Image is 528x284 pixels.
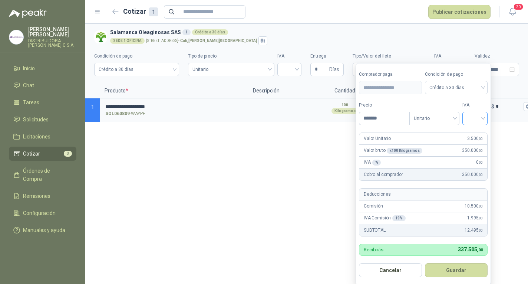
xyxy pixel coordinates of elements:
[192,64,270,75] span: Unitario
[364,159,381,166] p: IVA
[310,53,344,60] label: Entrega
[496,104,522,109] input: Incluido $
[23,167,69,183] span: Órdenes de Compra
[23,150,40,158] span: Cotizar
[491,102,494,111] p: $
[372,160,381,166] div: %
[478,137,483,141] span: ,00
[387,148,422,154] div: x 100 Kilogramos
[110,38,145,44] div: SEDE 1 OFICINA
[364,147,422,154] p: Valor bruto
[476,159,483,166] span: 0
[9,130,76,144] a: Licitaciones
[149,7,158,16] div: 1
[331,108,359,114] div: Kilogramos
[329,63,339,76] span: Días
[23,226,65,234] span: Manuales y ayuda
[475,53,519,60] label: Validez
[323,84,367,98] p: Cantidad
[23,64,35,72] span: Inicio
[105,110,145,117] p: - WAYPE
[353,53,431,60] label: Tipo/Valor del flete
[364,227,386,234] p: SUBTOTAL
[478,216,483,220] span: ,00
[506,5,519,19] button: 20
[248,84,323,98] p: Descripción
[28,27,76,37] p: [PERSON_NAME] [PERSON_NAME]
[110,28,516,36] h3: Salamanca Oleaginosas SAS
[462,102,488,109] label: IVA
[28,39,76,48] p: DISTRIBUIDORA [PERSON_NAME] G S.A
[64,151,72,157] span: 3
[9,78,76,92] a: Chat
[392,215,406,221] div: 19 %
[9,164,76,186] a: Órdenes de Compra
[364,215,406,222] p: IVA Comisión
[477,248,483,252] span: ,00
[359,102,409,109] label: Precio
[99,64,175,75] span: Crédito a 30 días
[9,30,23,44] img: Company Logo
[9,95,76,110] a: Tareas
[105,110,130,117] strong: SOL060809
[467,215,483,222] span: 1.995
[478,160,483,164] span: ,00
[9,147,76,161] a: Cotizar3
[478,204,483,208] span: ,00
[478,148,483,153] span: ,00
[478,173,483,177] span: ,00
[428,5,491,19] button: Publicar cotizaciones
[277,53,301,60] label: IVA
[465,227,483,234] span: 12.495
[9,223,76,237] a: Manuales y ayuda
[23,81,34,89] span: Chat
[9,189,76,203] a: Remisiones
[9,61,76,75] a: Inicio
[462,171,483,178] span: 350.000
[364,191,390,198] p: Deducciones
[9,206,76,220] a: Configuración
[414,113,455,124] span: Unitario
[146,39,257,43] p: [STREET_ADDRESS] -
[462,147,483,154] span: 350.000
[23,133,50,141] span: Licitaciones
[364,247,383,252] p: Recibirás
[94,30,107,43] img: Company Logo
[182,29,191,35] div: 1
[359,71,422,78] label: Comprador paga
[364,135,391,142] p: Valor Unitario
[458,247,483,252] span: 337.505
[9,112,76,127] a: Solicitudes
[105,104,243,110] input: SOL060809-WAYPE
[23,209,56,217] span: Configuración
[188,53,274,60] label: Tipo de precio
[425,71,488,78] label: Condición de pago
[91,104,94,110] span: 1
[341,102,348,108] p: 100
[429,82,484,93] span: Crédito a 30 días
[9,9,47,18] img: Logo peakr
[23,115,49,124] span: Solicitudes
[425,263,488,277] button: Guardar
[513,3,524,10] span: 20
[434,53,466,60] label: IVA
[100,84,248,98] p: Producto
[467,135,483,142] span: 3.500
[23,192,50,200] span: Remisiones
[364,171,403,178] p: Cobro al comprador
[94,53,179,60] label: Condición de pago
[478,228,483,232] span: ,00
[123,6,158,17] h2: Cotizar
[364,203,383,210] p: Comisión
[465,203,483,210] span: 10.500
[23,98,39,107] span: Tareas
[359,263,422,277] button: Cancelar
[192,29,228,35] div: Crédito a 30 días
[180,39,257,43] strong: Cali , [PERSON_NAME][GEOGRAPHIC_DATA]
